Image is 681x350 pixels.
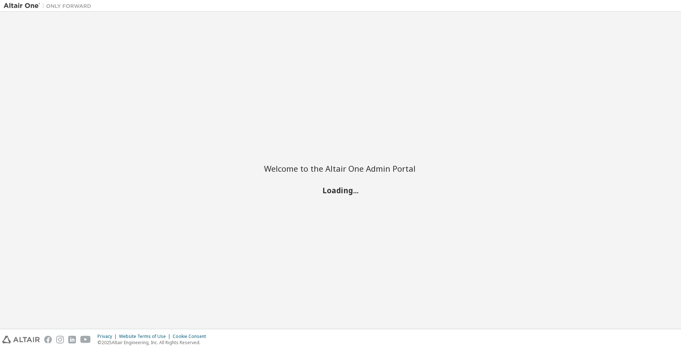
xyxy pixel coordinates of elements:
h2: Loading... [264,186,417,195]
img: facebook.svg [44,336,52,343]
img: Altair One [4,2,95,9]
div: Website Terms of Use [119,334,173,339]
img: youtube.svg [80,336,91,343]
div: Cookie Consent [173,334,210,339]
p: © 2025 Altair Engineering, Inc. All Rights Reserved. [97,339,210,346]
h2: Welcome to the Altair One Admin Portal [264,163,417,174]
img: instagram.svg [56,336,64,343]
div: Privacy [97,334,119,339]
img: linkedin.svg [68,336,76,343]
img: altair_logo.svg [2,336,40,343]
